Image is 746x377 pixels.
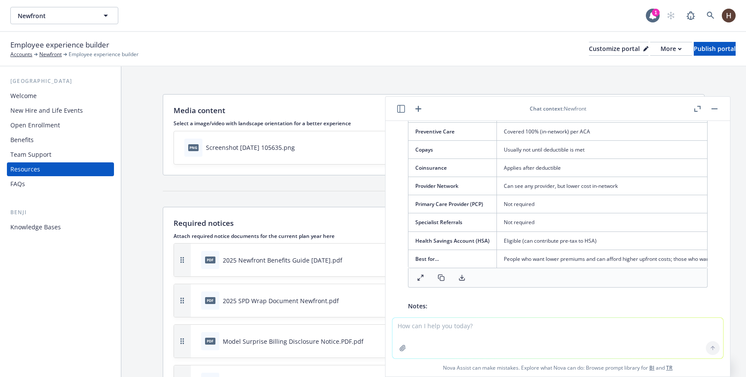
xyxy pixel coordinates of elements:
[661,42,682,55] div: More
[497,231,730,250] td: Eligible (can contribute pre-tax to HSA)
[223,337,364,346] div: Model Surprise Billing Disclosure Notice.PDF.pdf
[223,256,342,265] div: 2025 Newfront Benefits Guide [DATE].pdf
[666,364,673,371] a: TR
[10,89,37,103] div: Welcome
[7,208,114,217] div: Benji
[174,218,234,229] p: Required notices
[497,159,730,177] td: Applies after deductible
[174,105,225,116] p: Media content
[7,89,114,103] a: Welcome
[10,148,51,162] div: Team Support
[408,302,427,310] span: Notes:
[7,104,114,117] a: New Hire and Life Events
[10,51,32,58] a: Accounts
[497,195,730,213] td: Not required
[10,118,60,132] div: Open Enrollment
[589,42,648,55] div: Customize portal
[7,220,114,234] a: Knowledge Bases
[682,7,699,24] a: Report a Bug
[589,42,648,56] button: Customize portal
[206,143,295,152] div: Screenshot [DATE] 105635.png
[69,51,139,58] span: Employee experience builder
[7,162,114,176] a: Resources
[10,162,40,176] div: Resources
[10,133,34,147] div: Benefits
[415,219,462,226] span: Specialist Referrals
[7,77,114,86] div: [GEOGRAPHIC_DATA]
[10,7,118,24] button: Newfront
[497,250,730,268] td: People who want lower premiums and can afford higher upfront costs; those who want HSA
[174,232,694,240] p: Attach required notice documents for the current plan year here
[10,104,83,117] div: New Hire and Life Events
[223,296,339,305] div: 2025 SPD Wrap Document Newfront.pdf
[7,133,114,147] a: Benefits
[694,42,736,56] button: Publish portal
[205,338,215,344] span: pdf
[415,255,439,263] span: Best for…
[205,257,215,263] span: pdf
[18,11,92,20] span: Newfront
[650,42,692,56] button: More
[702,7,719,24] a: Search
[649,364,654,371] a: BI
[415,164,447,171] span: Coinsurance
[10,39,109,51] span: Employee experience builder
[205,297,215,304] span: pdf
[389,359,727,377] span: Nova Assist can make mistakes. Explore what Nova can do: Browse prompt library for and
[497,140,730,158] td: Usually not until deductible is met
[10,177,25,191] div: FAQs
[694,42,736,55] div: Publish portal
[188,144,199,151] span: png
[415,182,458,190] span: Provider Network
[39,51,62,58] a: Newfront
[530,105,563,112] span: Chat context
[662,7,680,24] a: Start snowing
[497,122,730,140] td: Covered 100% (in-network) per ACA
[415,146,433,153] span: Copays
[10,220,61,234] div: Knowledge Bases
[415,128,455,135] span: Preventive Care
[174,120,694,127] p: Select a image/video with landscape orientation for a better experience
[7,148,114,162] a: Team Support
[7,118,114,132] a: Open Enrollment
[497,177,730,195] td: Can see any provider, but lower cost in-network
[7,177,114,191] a: FAQs
[415,200,483,208] span: Primary Care Provider (PCP)
[652,9,660,16] div: 1
[424,105,692,112] div: : Newfront
[722,9,736,22] img: photo
[497,213,730,231] td: Not required
[415,237,490,244] span: Health Savings Account (HSA)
